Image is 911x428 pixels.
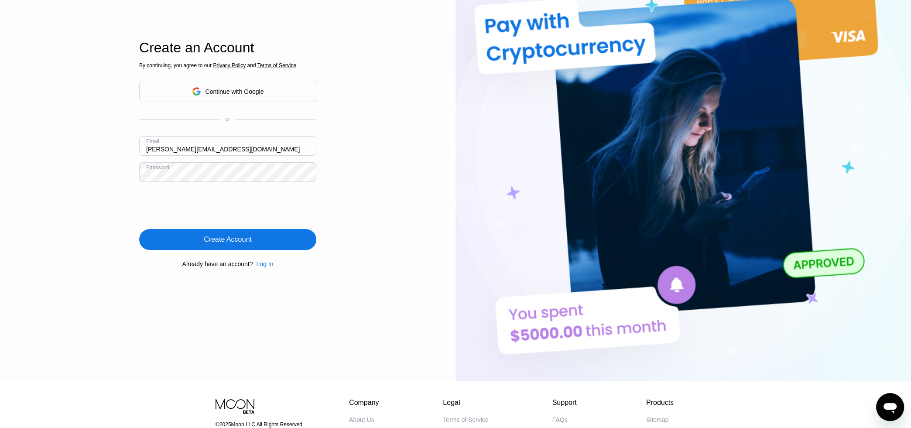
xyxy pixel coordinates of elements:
div: Create Account [204,235,251,244]
div: Terms of Service [443,416,488,423]
div: Continue with Google [205,88,264,95]
div: Log In [253,260,273,267]
div: Create Account [139,229,316,250]
iframe: Schaltfläche zum Öffnen des Messaging-Fensters [876,393,904,421]
div: FAQs [552,416,568,423]
div: Sitemap [646,416,668,423]
div: About Us [349,416,374,423]
div: By continuing, you agree to our [139,62,316,68]
div: Password [146,164,169,171]
div: Company [349,399,379,407]
div: Already have an account? [182,260,253,267]
div: Create an Account [139,40,316,56]
span: Privacy Policy [213,62,246,68]
div: Support [552,399,582,407]
span: and [246,62,257,68]
div: Log In [256,260,273,267]
div: © 2025 Moon LLC All Rights Reserved [216,421,310,428]
span: Terms of Service [257,62,296,68]
div: Continue with Google [139,81,316,102]
div: or [226,116,230,122]
div: Legal [443,399,488,407]
div: Products [646,399,674,407]
div: Email [146,138,159,144]
iframe: reCAPTCHA [139,188,272,223]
